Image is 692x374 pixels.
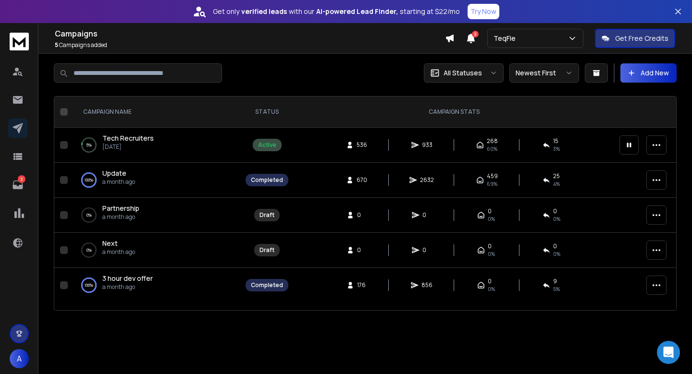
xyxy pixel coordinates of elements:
[102,248,135,256] p: a month ago
[251,176,283,184] div: Completed
[553,277,557,285] span: 9
[72,128,240,163] td: 5%Tech Recruiters[DATE]
[657,341,680,364] div: Open Intercom Messenger
[422,246,432,254] span: 0
[241,7,287,16] strong: verified leads
[444,68,482,78] p: All Statuses
[72,97,240,128] th: CAMPAIGN NAME
[102,133,154,143] a: Tech Recruiters
[357,176,367,184] span: 670
[357,281,367,289] span: 176
[213,7,460,16] p: Get only with our starting at $22/mo
[102,239,118,248] a: Next
[72,198,240,233] td: 0%Partnershipa month ago
[470,7,496,16] p: Try Now
[102,213,139,221] p: a month ago
[488,285,495,293] span: 0%
[72,233,240,268] td: 0%Nexta month ago
[240,97,294,128] th: STATUS
[357,246,367,254] span: 0
[615,34,668,43] p: Get Free Credits
[553,207,557,215] span: 0
[258,141,276,149] div: Active
[487,172,498,180] span: 459
[553,180,560,188] span: 4 %
[357,141,367,149] span: 536
[85,175,93,185] p: 100 %
[553,215,560,223] span: 0%
[86,140,92,150] p: 5 %
[494,34,519,43] p: TeqFie
[102,178,135,186] p: a month ago
[10,33,29,50] img: logo
[251,281,283,289] div: Completed
[102,283,153,291] p: a month ago
[487,180,497,188] span: 69 %
[55,28,445,39] h1: Campaigns
[86,245,92,255] p: 0 %
[472,31,479,37] span: 2
[85,280,93,290] p: 100 %
[10,349,29,368] button: A
[553,137,558,145] span: 15
[86,210,92,220] p: 0 %
[294,97,614,128] th: CAMPAIGN STATS
[8,175,27,194] a: 2
[72,268,240,303] td: 100%3 hour dev offera month ago
[421,281,432,289] span: 856
[488,277,492,285] span: 0
[102,169,126,178] a: Update
[102,274,153,283] a: 3 hour dev offer
[468,4,499,19] button: Try Now
[316,7,398,16] strong: AI-powered Lead Finder,
[55,41,58,49] span: 5
[487,137,498,145] span: 268
[102,143,154,151] p: [DATE]
[259,246,274,254] div: Draft
[595,29,675,48] button: Get Free Credits
[18,175,25,183] p: 2
[422,141,432,149] span: 933
[509,63,579,83] button: Newest First
[620,63,677,83] button: Add New
[259,211,274,219] div: Draft
[357,211,367,219] span: 0
[488,215,495,223] span: 0%
[553,242,557,250] span: 0
[420,176,434,184] span: 2632
[553,145,560,153] span: 3 %
[487,145,497,153] span: 60 %
[102,204,139,213] a: Partnership
[553,172,560,180] span: 25
[72,163,240,198] td: 100%Updatea month ago
[553,250,560,258] span: 0%
[55,41,445,49] p: Campaigns added
[488,250,495,258] span: 0%
[553,285,560,293] span: 5 %
[422,211,432,219] span: 0
[488,242,492,250] span: 0
[488,207,492,215] span: 0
